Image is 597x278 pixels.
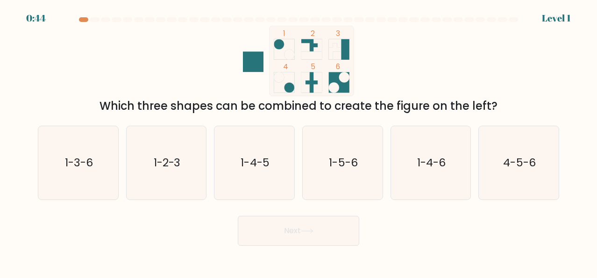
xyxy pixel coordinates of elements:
[336,29,340,38] tspan: 3
[311,62,315,72] tspan: 5
[542,11,571,25] div: Level 1
[43,98,554,114] div: Which three shapes can be combined to create the figure on the left?
[417,155,446,171] text: 1-4-6
[311,29,315,38] tspan: 2
[65,155,93,171] text: 1-3-6
[26,11,46,25] div: 0:44
[283,29,285,38] tspan: 1
[329,155,357,171] text: 1-5-6
[241,155,270,171] text: 1-4-5
[504,155,536,171] text: 4-5-6
[154,155,181,171] text: 1-2-3
[336,62,340,71] tspan: 6
[238,216,359,246] button: Next
[283,62,288,71] tspan: 4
